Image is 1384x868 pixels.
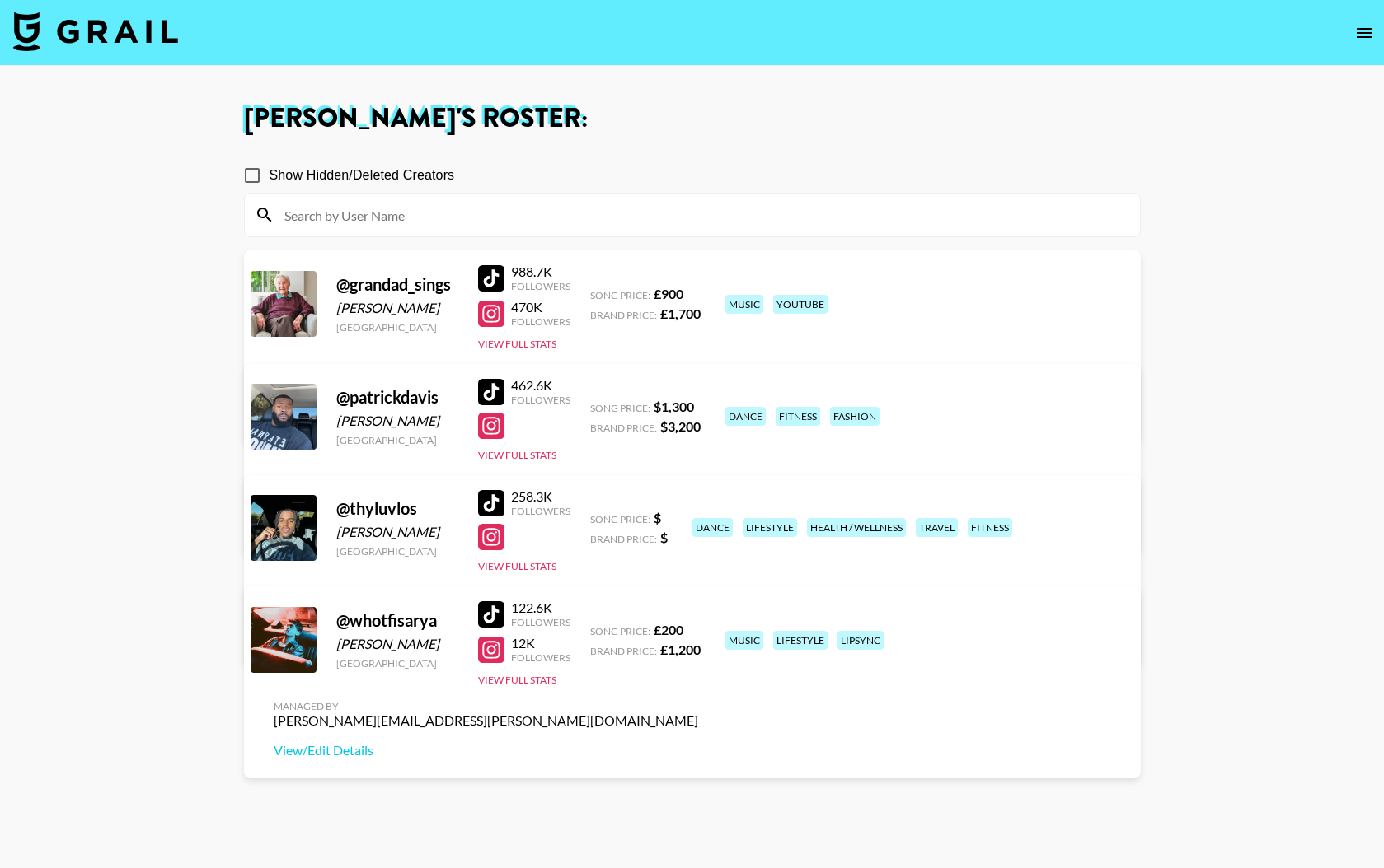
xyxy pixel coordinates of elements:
div: lifestyle [743,518,797,537]
div: [PERSON_NAME] [336,413,458,429]
span: Brand Price: [590,309,657,321]
button: View Full Stats [478,449,556,461]
a: View/Edit Details [274,742,698,758]
span: Brand Price: [590,422,657,434]
span: Brand Price: [590,533,657,545]
div: Followers [511,394,570,406]
div: Followers [511,280,570,292]
div: Followers [511,315,570,328]
h1: [PERSON_NAME] 's Roster: [244,105,1141,132]
div: dance [725,407,766,426]
span: Show Hidden/Deleted Creators [270,166,455,185]
div: music [725,631,763,650]
div: [GEOGRAPHIC_DATA] [336,321,458,334]
button: View Full Stats [478,338,556,350]
div: 122.6K [511,600,570,616]
div: fitness [968,518,1012,537]
img: Grail Talent [13,12,178,51]
div: Followers [511,651,570,664]
div: 12K [511,635,570,651]
div: [GEOGRAPHIC_DATA] [336,657,458,670]
div: [GEOGRAPHIC_DATA] [336,434,458,446]
strong: $ 3,200 [660,418,701,434]
div: dance [692,518,733,537]
button: open drawer [1348,16,1381,49]
div: @ patrickdavis [336,387,458,408]
div: Followers [511,505,570,517]
div: 462.6K [511,377,570,394]
div: fashion [830,407,880,426]
div: 470K [511,299,570,315]
span: Song Price: [590,402,650,414]
span: Brand Price: [590,645,657,657]
div: [PERSON_NAME][EMAIL_ADDRESS][PERSON_NAME][DOMAIN_NAME] [274,712,698,729]
div: music [725,295,763,314]
strong: £ 200 [654,622,683,637]
div: health / wellness [807,518,906,537]
span: Song Price: [590,513,650,525]
div: lifestyle [773,631,828,650]
div: lipsync [837,631,884,650]
strong: £ 1,700 [660,306,701,321]
div: @ grandad_sings [336,274,458,295]
div: [PERSON_NAME] [336,636,458,652]
div: Followers [511,616,570,628]
button: View Full Stats [478,674,556,686]
div: @ whotfisarya [336,610,458,631]
strong: $ [660,530,668,545]
div: [GEOGRAPHIC_DATA] [336,545,458,558]
div: [PERSON_NAME] [336,300,458,316]
div: Managed By [274,700,698,712]
strong: $ 1,300 [654,399,694,414]
div: fitness [776,407,820,426]
strong: £ 900 [654,286,683,301]
div: 258.3K [511,488,570,505]
input: Search by User Name [274,202,1130,228]
div: travel [916,518,958,537]
div: 988.7K [511,264,570,280]
span: Song Price: [590,625,650,637]
div: @ thyluvlos [336,498,458,519]
span: Song Price: [590,289,650,301]
strong: £ 1,200 [660,642,701,657]
button: View Full Stats [478,560,556,572]
div: youtube [773,295,828,314]
strong: $ [654,510,661,525]
div: [PERSON_NAME] [336,524,458,540]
